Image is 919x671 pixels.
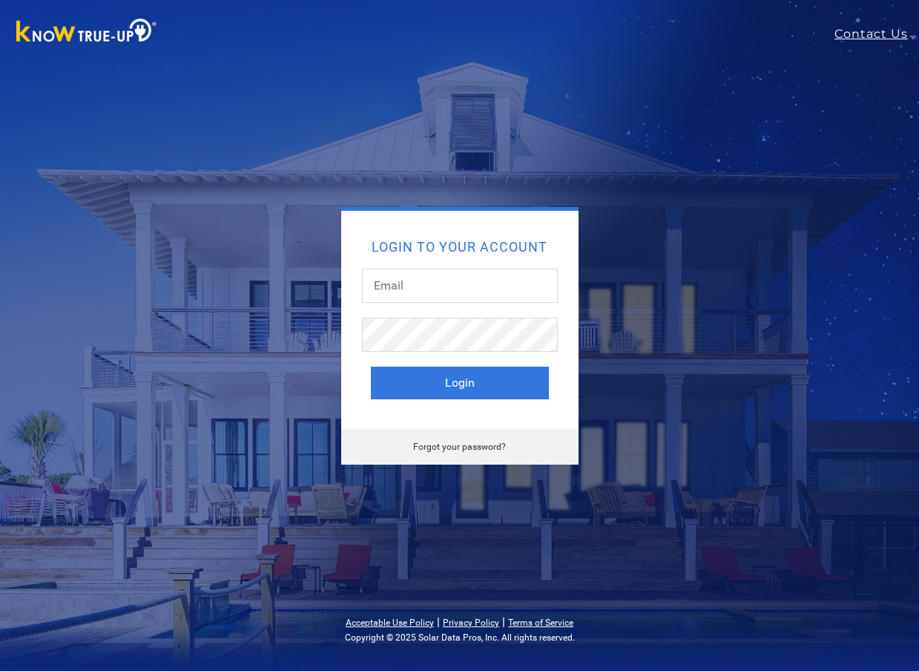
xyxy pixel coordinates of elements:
span: | [502,615,505,629]
a: Privacy Policy [443,618,499,628]
input: Email [362,269,558,303]
a: Terms of Service [508,618,573,628]
h2: Login to your account [371,240,549,254]
a: Forgot your password? [413,442,506,452]
a: Contact Us [834,25,919,43]
button: Login [371,367,549,399]
span: | [437,615,440,629]
img: Know True-Up [9,16,165,49]
a: Acceptable Use Policy [346,618,434,628]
